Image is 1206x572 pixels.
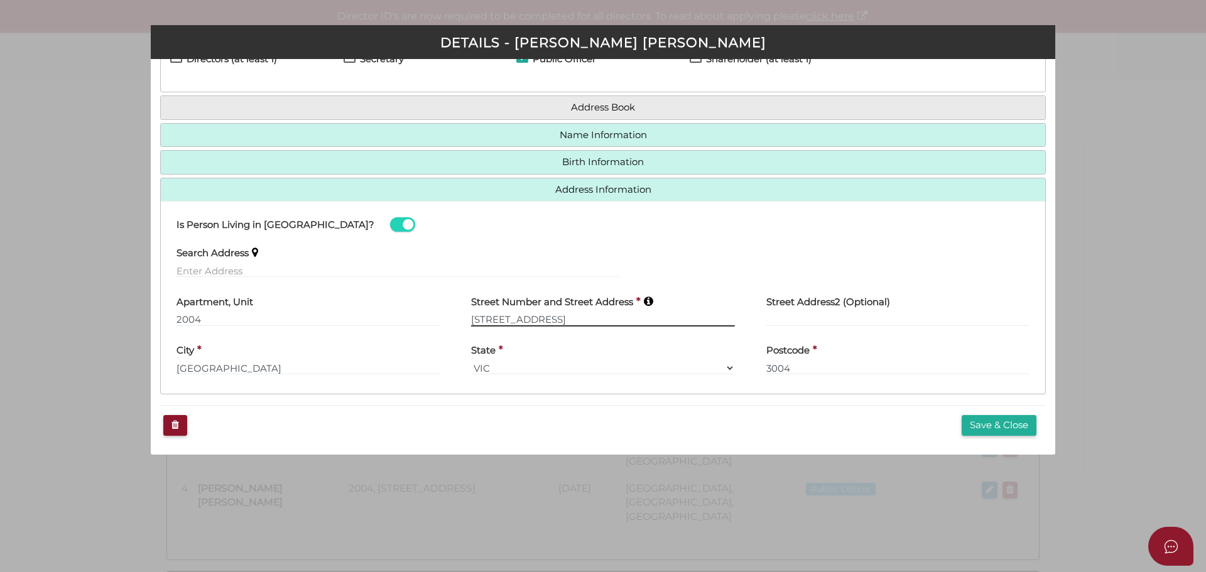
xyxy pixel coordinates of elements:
i: Keep typing in your address(including suburb) until it appears [252,247,258,257]
h4: Apartment, Unit [177,297,253,308]
h4: Street Number and Street Address [471,297,633,308]
h4: Postcode [766,345,810,356]
h4: Is Person Living in [GEOGRAPHIC_DATA]? [177,220,374,230]
button: Save & Close [962,415,1036,436]
h4: Search Address [177,248,249,259]
input: Enter Australian Address [471,313,734,326]
h4: City [177,345,194,356]
i: Keep typing in your address(including suburb) until it appears [644,296,653,306]
h4: State [471,345,496,356]
h4: Street Address2 (Optional) [766,297,890,308]
input: Enter Address [177,264,619,278]
button: Open asap [1148,527,1193,566]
